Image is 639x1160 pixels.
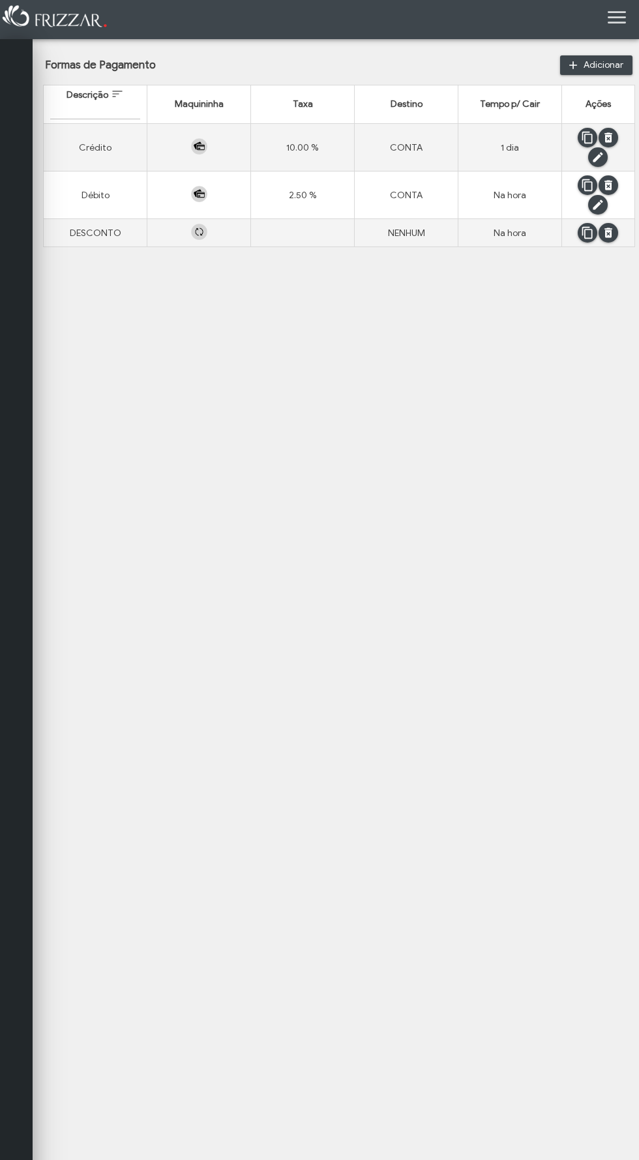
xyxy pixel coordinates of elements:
td: 2.50 % [251,171,355,219]
span: Maquininha [175,98,224,110]
button: Editar [588,195,608,215]
td: CONTA [355,171,458,219]
td: DESCONTO [44,219,147,247]
span: Ações [586,98,611,110]
th: Taxa [251,85,355,123]
span: Editar [597,147,599,167]
span: Destino [391,98,423,110]
span: Adicionar [584,55,623,75]
span: Excluir [608,175,609,195]
button: Duplicar [578,128,597,147]
th: Tempo p/ Cair [458,85,562,123]
span: Descrição [67,89,108,100]
button: Duplicar [578,223,597,243]
button: Editar [588,147,608,167]
td: 1 dia [458,124,562,171]
td: Na hora [458,219,562,247]
td: Crédito [44,124,147,171]
img: Maquininha [191,224,207,240]
span: Excluir [608,223,609,243]
th: Ações [562,85,635,123]
button: Adicionar [560,55,632,75]
span: Duplicar [587,223,588,243]
button: Excluir [599,175,618,195]
th: Descrição [44,85,147,123]
td: Débito [44,171,147,219]
button: Duplicar [578,175,597,195]
button: Excluir [599,223,618,243]
span: Editar [597,195,599,215]
img: Maquininha [191,186,207,202]
span: Duplicar [587,175,588,195]
th: Maquininha [147,85,251,123]
td: Na hora [458,171,562,219]
td: 10.00 % [251,124,355,171]
h3: Formas de Pagamento [45,58,397,72]
span: Excluir [608,128,609,147]
span: Taxa [293,98,313,110]
img: Maquininha [191,138,207,155]
th: Destino [355,85,458,123]
td: CONTA [355,124,458,171]
span: Tempo p/ Cair [480,98,540,110]
td: NENHUM [355,219,458,247]
button: Excluir [599,128,618,147]
span: Duplicar [587,128,588,147]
